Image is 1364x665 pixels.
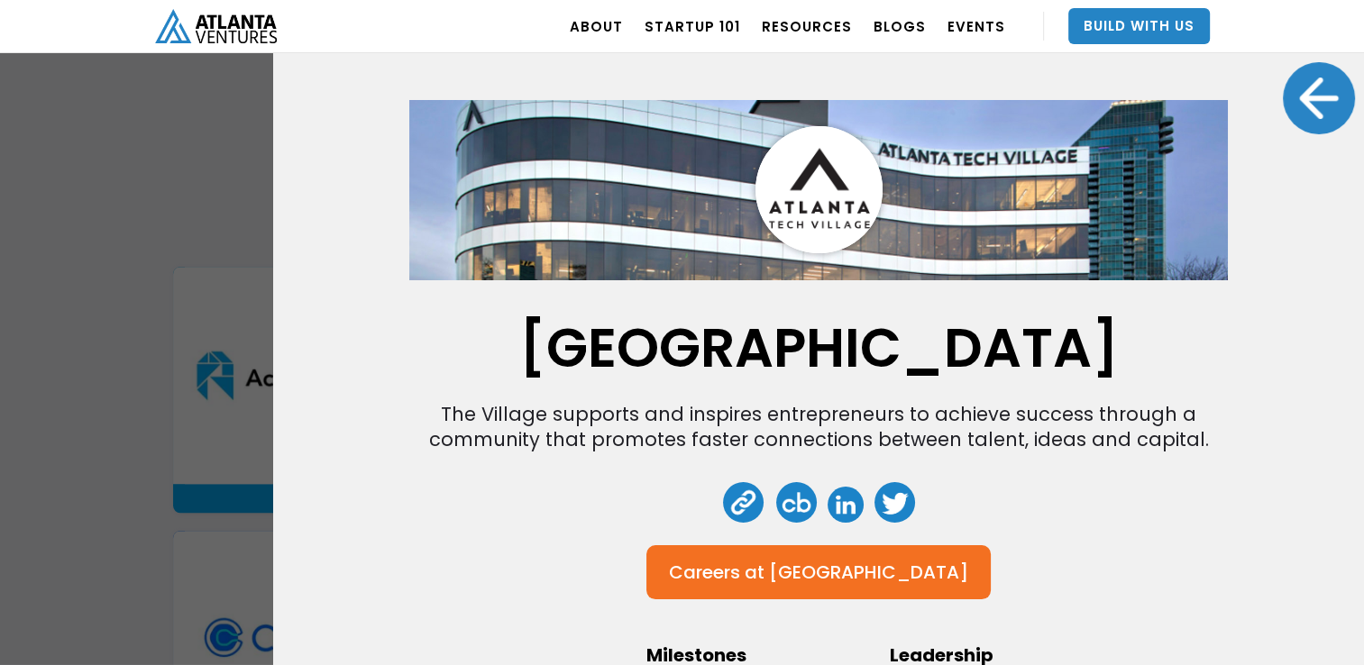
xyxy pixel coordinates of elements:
[645,1,740,51] a: Startup 101
[947,1,1005,51] a: EVENTS
[1068,8,1210,44] a: Build With Us
[518,325,1118,370] h1: [GEOGRAPHIC_DATA]
[409,94,1228,287] img: Company Banner
[762,1,852,51] a: RESOURCES
[417,402,1220,452] div: The Village supports and inspires entrepreneurs to achieve success through a community that promo...
[874,1,926,51] a: BLOGS
[570,1,623,51] a: ABOUT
